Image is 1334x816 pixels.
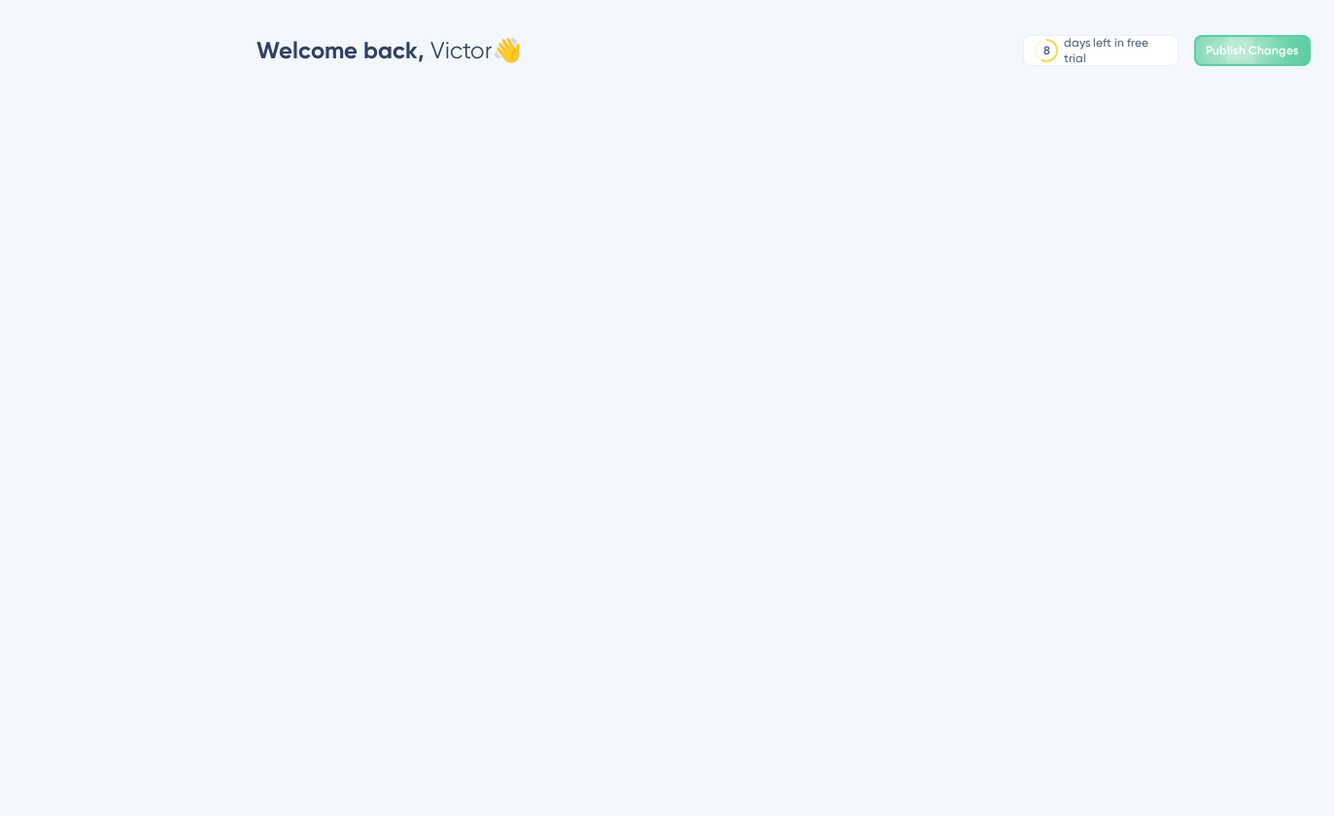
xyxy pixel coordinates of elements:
[1206,43,1299,58] span: Publish Changes
[1043,43,1050,58] div: 8
[257,35,522,66] div: Victor 👋
[257,36,425,64] span: Welcome back,
[1194,35,1311,66] button: Publish Changes
[1064,35,1172,66] div: days left in free trial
